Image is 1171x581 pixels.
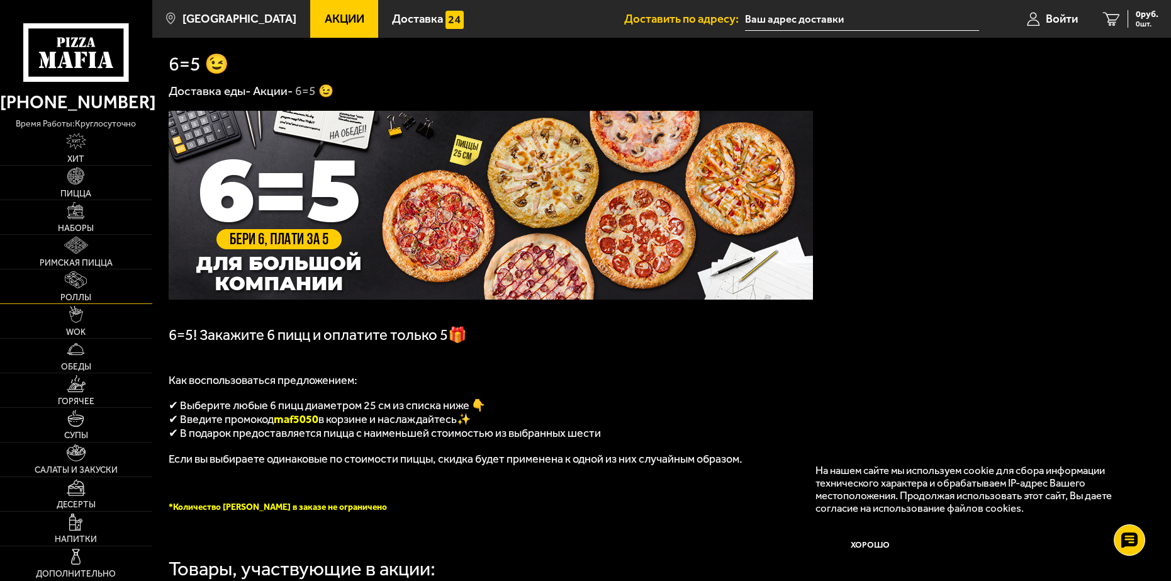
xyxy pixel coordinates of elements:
[1136,20,1158,28] span: 0 шт.
[253,84,293,98] a: Акции-
[35,466,118,475] span: Салаты и закуски
[624,13,745,25] span: Доставить по адресу:
[60,293,91,302] span: Роллы
[169,398,485,412] span: ✔ Выберите любые 6 пицц диаметром 25 см из списка ниже 👇
[169,452,742,466] span: Если вы выбираете одинаковые по стоимости пиццы, скидка будет применена к одной из них случайным ...
[64,431,88,440] span: Супы
[1046,13,1078,25] span: Войти
[445,11,464,29] img: 15daf4d41897b9f0e9f617042186c801.svg
[392,13,443,25] span: Доставка
[58,224,94,233] span: Наборы
[169,559,435,578] div: Товары, участвующие в акции:
[1136,10,1158,19] span: 0 руб.
[66,328,86,337] span: WOK
[318,412,471,426] span: в корзине и наслаждайтесь✨
[40,259,113,268] span: Римская пицца
[169,426,601,440] span: ✔ В подарок предоставляется пицца с наименьшей стоимостью из выбранных шести
[169,84,251,98] a: Доставка еды-
[295,83,333,99] div: 6=5 😉
[169,54,229,74] h1: 6=5 😉
[169,326,467,344] span: 6=5! Закажите 6 пицц и оплатите только 5🎁
[61,363,91,371] span: Обеды
[182,13,296,25] span: [GEOGRAPHIC_DATA]
[745,8,979,31] input: Ваш адрес доставки
[58,397,94,406] span: Горячее
[169,373,357,387] span: Как воспользоваться предложением:
[169,412,274,426] span: ✔ Введите промокод
[815,464,1135,514] p: На нашем сайте мы используем cookie для сбора информации технического характера и обрабатываем IP...
[815,526,925,563] button: Хорошо
[55,535,97,544] span: Напитки
[274,412,318,426] span: maf5050
[60,189,91,198] span: Пицца
[169,502,387,512] span: *Количество [PERSON_NAME] в заказе не ограничено
[36,570,116,578] span: Дополнительно
[57,500,96,509] span: Десерты
[169,111,813,300] img: 1024x1024
[67,155,84,164] span: Хит
[325,13,364,25] span: Акции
